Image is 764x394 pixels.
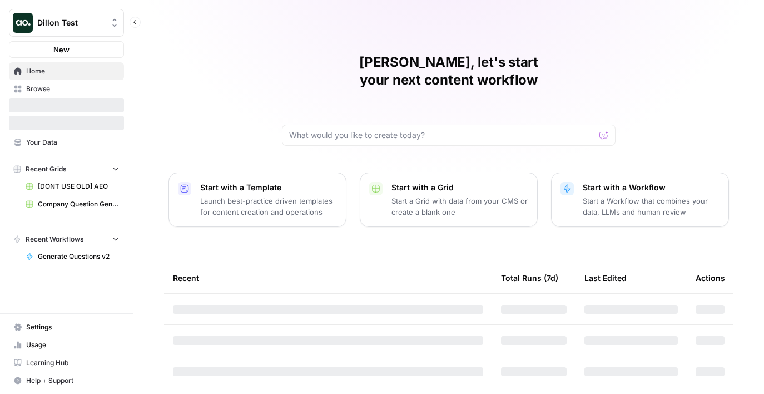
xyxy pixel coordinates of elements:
button: Recent Workflows [9,231,124,248]
button: Start with a WorkflowStart a Workflow that combines your data, LLMs and human review [551,173,729,227]
a: Learning Hub [9,354,124,372]
div: Actions [696,263,725,293]
span: [DONT USE OLD] AEO [38,181,119,191]
span: Help + Support [26,376,119,386]
input: What would you like to create today? [289,130,595,141]
span: Home [26,66,119,76]
a: Generate Questions v2 [21,248,124,265]
button: New [9,41,124,58]
a: Your Data [9,134,124,151]
span: Your Data [26,137,119,147]
span: Browse [26,84,119,94]
span: Recent Workflows [26,234,83,244]
p: Start with a Template [200,182,337,193]
span: Settings [26,322,119,332]
h1: [PERSON_NAME], let's start your next content workflow [282,53,616,89]
p: Start a Grid with data from your CMS or create a blank one [391,195,528,218]
p: Start with a Grid [391,182,528,193]
span: Dillon Test [37,17,105,28]
div: Last Edited [584,263,627,293]
span: Usage [26,340,119,350]
p: Start with a Workflow [583,182,720,193]
a: Home [9,62,124,80]
span: Generate Questions v2 [38,252,119,262]
div: Total Runs (7d) [501,263,558,293]
p: Launch best-practice driven templates for content creation and operations [200,195,337,218]
p: Start a Workflow that combines your data, LLMs and human review [583,195,720,218]
a: [DONT USE OLD] AEO [21,178,124,195]
a: Usage [9,336,124,354]
span: Learning Hub [26,358,119,368]
a: Settings [9,318,124,336]
img: Dillon Test Logo [13,13,33,33]
button: Recent Grids [9,161,124,178]
button: Start with a TemplateLaunch best-practice driven templates for content creation and operations [168,173,346,227]
button: Help + Support [9,372,124,390]
button: Workspace: Dillon Test [9,9,124,37]
a: Company Question Generation [21,195,124,213]
div: Recent [173,263,483,293]
button: Start with a GridStart a Grid with data from your CMS or create a blank one [360,173,538,227]
span: New [53,44,70,55]
span: Recent Grids [26,164,66,174]
a: Browse [9,80,124,98]
span: Company Question Generation [38,199,119,209]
